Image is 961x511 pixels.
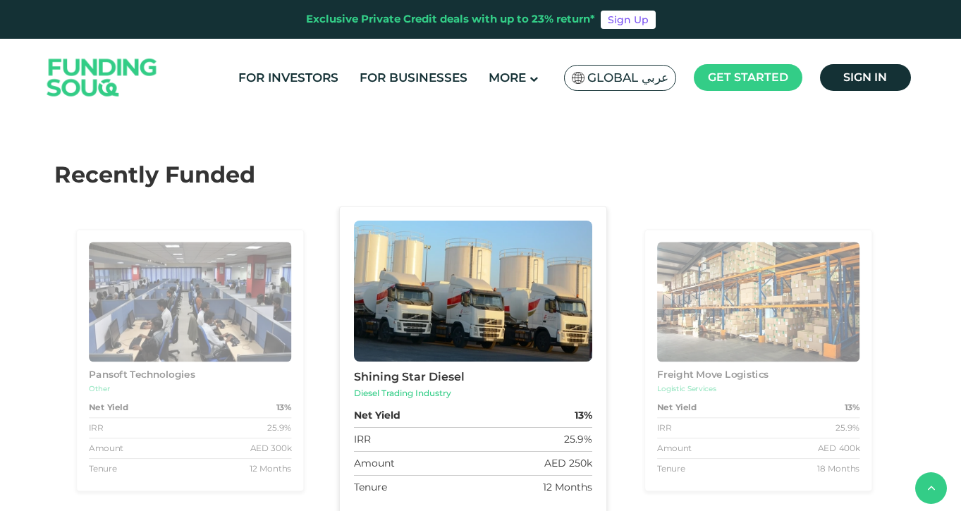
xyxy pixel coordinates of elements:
[267,421,291,434] div: 25.9%
[353,387,592,400] div: Diesel Trading Industry
[915,472,947,504] button: back
[88,368,290,382] div: Pansoft Technologies
[657,462,685,475] div: Tenure
[353,456,394,471] div: Amount
[563,432,592,447] div: 25.9%
[249,462,291,475] div: 12 Months
[306,11,595,27] div: Exclusive Private Credit deals with up to 23% return*
[657,401,697,414] strong: Net Yield
[356,66,471,90] a: For Businesses
[657,442,692,455] div: Amount
[820,64,911,91] a: Sign in
[657,383,859,394] div: Logistic Services
[835,421,859,434] div: 25.9%
[489,70,526,85] span: More
[542,480,592,495] div: 12 Months
[843,70,887,84] span: Sign in
[587,70,668,86] span: Global عربي
[657,368,859,382] div: Freight Move Logistics
[54,161,255,188] span: Recently Funded
[353,408,400,423] strong: Net Yield
[657,242,859,362] img: Business Image
[572,72,584,84] img: SA Flag
[250,442,291,455] div: AED 300k
[601,11,656,29] a: Sign Up
[88,383,290,394] div: Other
[845,401,859,414] strong: 13%
[88,442,123,455] div: Amount
[33,42,171,113] img: Logo
[276,401,290,414] strong: 13%
[708,70,788,84] span: Get started
[817,462,859,475] div: 18 Months
[353,221,592,362] img: Business Image
[353,480,386,495] div: Tenure
[88,462,116,475] div: Tenure
[88,401,128,414] strong: Net Yield
[88,421,102,434] div: IRR
[353,369,592,386] div: Shining Star Diesel
[818,442,860,455] div: AED 400k
[574,408,592,423] strong: 13%
[353,432,370,447] div: IRR
[657,421,671,434] div: IRR
[544,456,592,471] div: AED 250k
[88,242,290,362] img: Business Image
[235,66,342,90] a: For Investors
